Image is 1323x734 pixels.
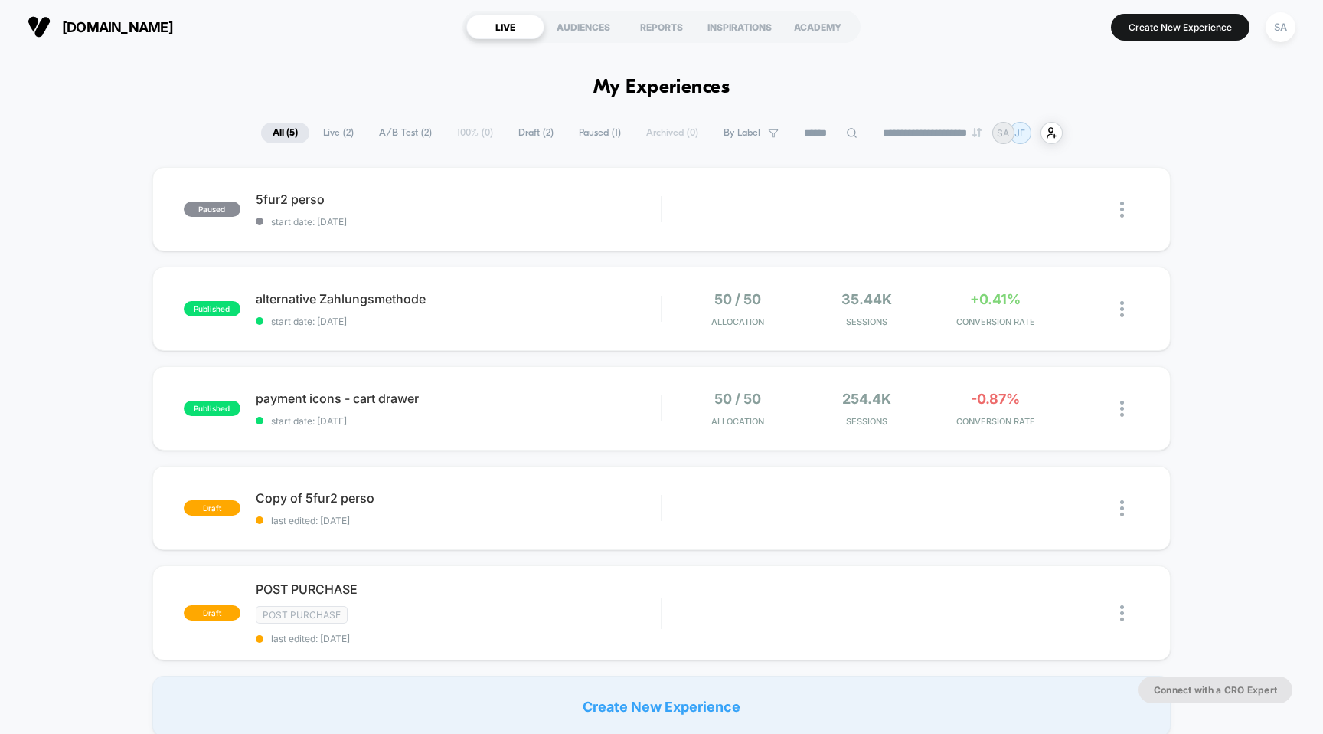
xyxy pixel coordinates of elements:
span: [DOMAIN_NAME] [62,19,173,35]
span: last edited: [DATE] [256,515,661,526]
span: Sessions [806,316,927,327]
span: All ( 5 ) [261,123,309,143]
p: JE [1014,127,1025,139]
span: POST PURCHASE [256,582,661,597]
span: By Label [724,127,760,139]
span: CONVERSION RATE [935,416,1056,427]
input: Volume [564,353,610,368]
button: SA [1261,11,1300,43]
img: close [1120,401,1124,417]
img: close [1120,605,1124,621]
div: SA [1266,12,1295,42]
img: Visually logo [28,15,51,38]
span: last edited: [DATE] [256,633,661,644]
span: start date: [DATE] [256,216,661,228]
img: close [1120,202,1124,218]
button: Connect with a CRO Expert [1138,677,1292,703]
img: close [1120,500,1124,516]
span: 35.44k [841,291,892,307]
img: end [972,128,982,137]
span: CONVERSION RATE [935,316,1056,327]
span: 50 / 50 [714,291,761,307]
span: A/B Test ( 2 ) [367,123,443,143]
span: Paused ( 1 ) [567,123,632,143]
span: -0.87% [971,391,1020,407]
span: Allocation [711,416,764,427]
span: Live ( 2 ) [312,123,365,143]
button: [DOMAIN_NAME] [23,15,178,39]
span: Sessions [806,416,927,427]
span: start date: [DATE] [256,415,661,427]
div: LIVE [466,15,544,39]
div: INSPIRATIONS [701,15,779,39]
span: Post Purchase [256,606,348,624]
span: paused [184,202,240,217]
div: Duration [494,352,534,369]
span: Draft ( 2 ) [507,123,565,143]
button: Play, NEW DEMO 2025-VEED.mp4 [8,348,32,372]
span: draft [184,605,240,621]
div: Current time [456,352,492,369]
span: alternative Zahlungsmethode [256,291,661,306]
div: AUDIENCES [544,15,622,39]
img: close [1120,301,1124,317]
p: SA [997,127,1009,139]
span: published [184,401,240,416]
input: Seek [11,327,666,342]
span: 254.4k [842,391,891,407]
span: start date: [DATE] [256,316,661,327]
span: 50 / 50 [714,391,761,407]
span: payment icons - cart drawer [256,391,661,406]
span: published [184,301,240,316]
h1: My Experiences [593,77,730,99]
div: REPORTS [622,15,701,39]
button: Create New Experience [1111,14,1249,41]
span: Copy of 5fur2 perso [256,490,661,506]
span: Allocation [711,316,764,327]
span: draft [184,500,240,516]
div: ACADEMY [779,15,857,39]
button: Play, NEW DEMO 2025-VEED.mp4 [319,172,356,208]
span: 5fur2 perso [256,192,661,207]
span: +0.41% [970,291,1021,307]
